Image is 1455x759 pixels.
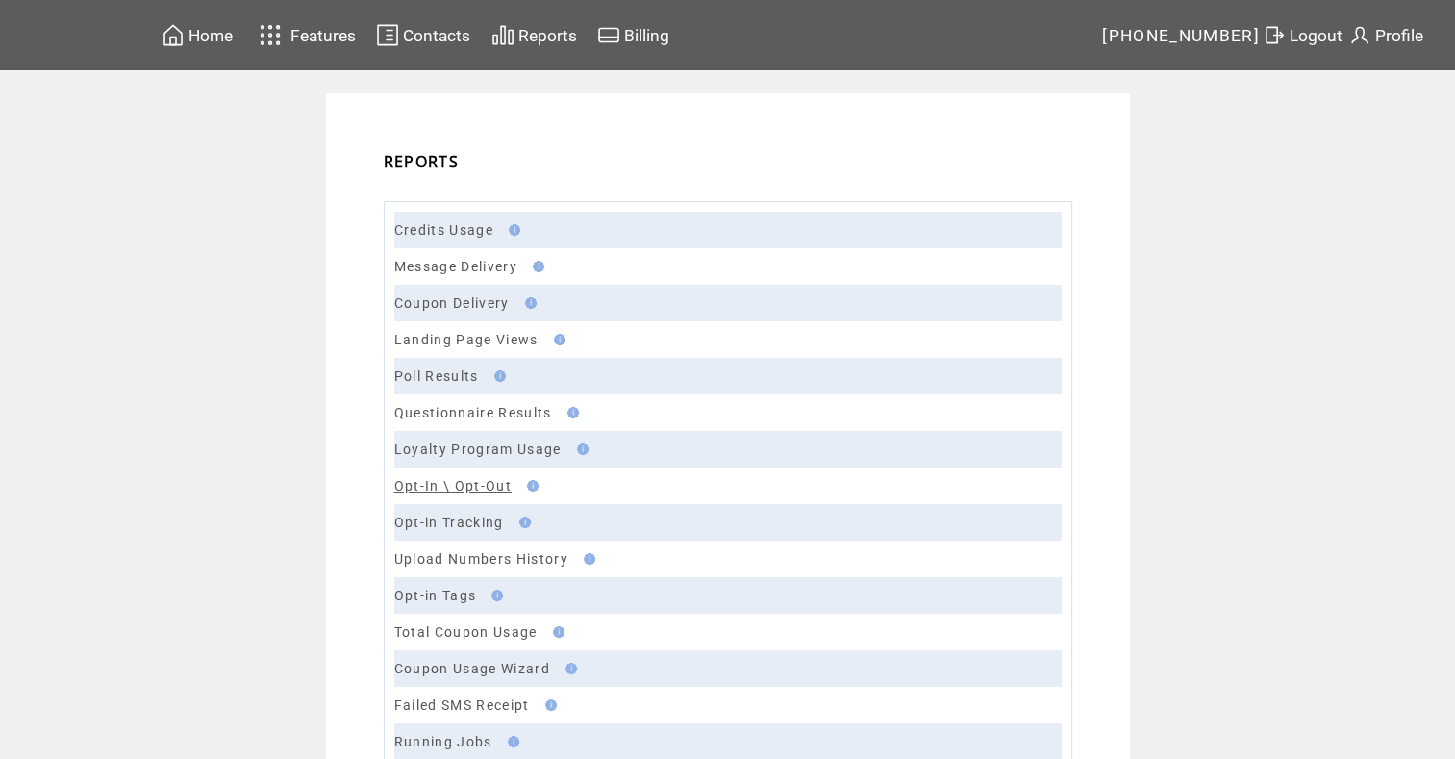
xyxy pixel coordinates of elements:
[251,16,360,54] a: Features
[503,224,520,236] img: help.gif
[562,407,579,418] img: help.gif
[527,261,544,272] img: help.gif
[578,553,595,565] img: help.gif
[394,551,568,567] a: Upload Numbers History
[491,23,514,47] img: chart.svg
[539,699,557,711] img: help.gif
[376,23,399,47] img: contacts.svg
[502,736,519,747] img: help.gif
[1290,26,1342,45] span: Logout
[1260,20,1345,50] a: Logout
[594,20,672,50] a: Billing
[159,20,236,50] a: Home
[394,515,504,530] a: Opt-in Tracking
[394,222,493,238] a: Credits Usage
[384,151,459,172] span: REPORTS
[518,26,577,45] span: Reports
[548,334,565,345] img: help.gif
[1102,26,1260,45] span: [PHONE_NUMBER]
[394,478,512,493] a: Opt-In \ Opt-Out
[254,19,288,51] img: features.svg
[1375,26,1423,45] span: Profile
[188,26,233,45] span: Home
[1345,20,1426,50] a: Profile
[394,259,517,274] a: Message Delivery
[394,332,539,347] a: Landing Page Views
[403,26,470,45] span: Contacts
[1263,23,1286,47] img: exit.svg
[394,734,492,749] a: Running Jobs
[571,443,589,455] img: help.gif
[394,661,550,676] a: Coupon Usage Wizard
[394,442,562,457] a: Loyalty Program Usage
[489,370,506,382] img: help.gif
[597,23,620,47] img: creidtcard.svg
[290,26,356,45] span: Features
[162,23,185,47] img: home.svg
[394,295,510,311] a: Coupon Delivery
[394,624,538,640] a: Total Coupon Usage
[560,663,577,674] img: help.gif
[489,20,580,50] a: Reports
[514,517,531,528] img: help.gif
[394,588,477,603] a: Opt-in Tags
[394,368,479,384] a: Poll Results
[486,590,503,601] img: help.gif
[394,697,530,713] a: Failed SMS Receipt
[373,20,473,50] a: Contacts
[519,297,537,309] img: help.gif
[521,480,539,492] img: help.gif
[624,26,669,45] span: Billing
[1348,23,1371,47] img: profile.svg
[547,626,564,638] img: help.gif
[394,405,552,420] a: Questionnaire Results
